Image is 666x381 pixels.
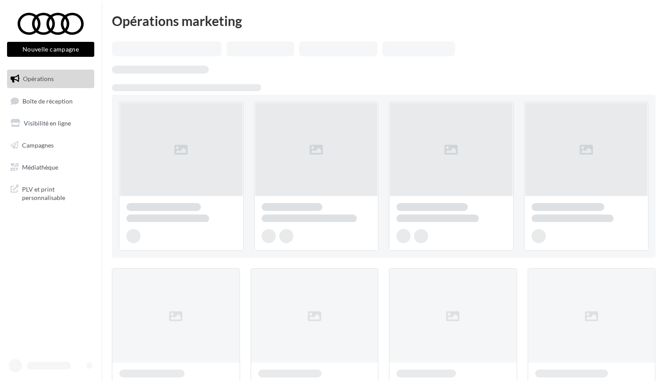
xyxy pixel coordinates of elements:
a: Opérations [5,70,96,88]
a: Médiathèque [5,158,96,177]
span: Campagnes [22,141,54,149]
div: Opérations marketing [112,14,655,27]
span: Visibilité en ligne [24,119,71,127]
button: Nouvelle campagne [7,42,94,57]
span: Boîte de réception [22,97,73,104]
a: Visibilité en ligne [5,114,96,133]
a: Campagnes [5,136,96,155]
a: Boîte de réception [5,92,96,111]
span: Médiathèque [22,163,58,170]
a: PLV et print personnalisable [5,180,96,206]
span: PLV et print personnalisable [22,183,91,202]
span: Opérations [23,75,54,82]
